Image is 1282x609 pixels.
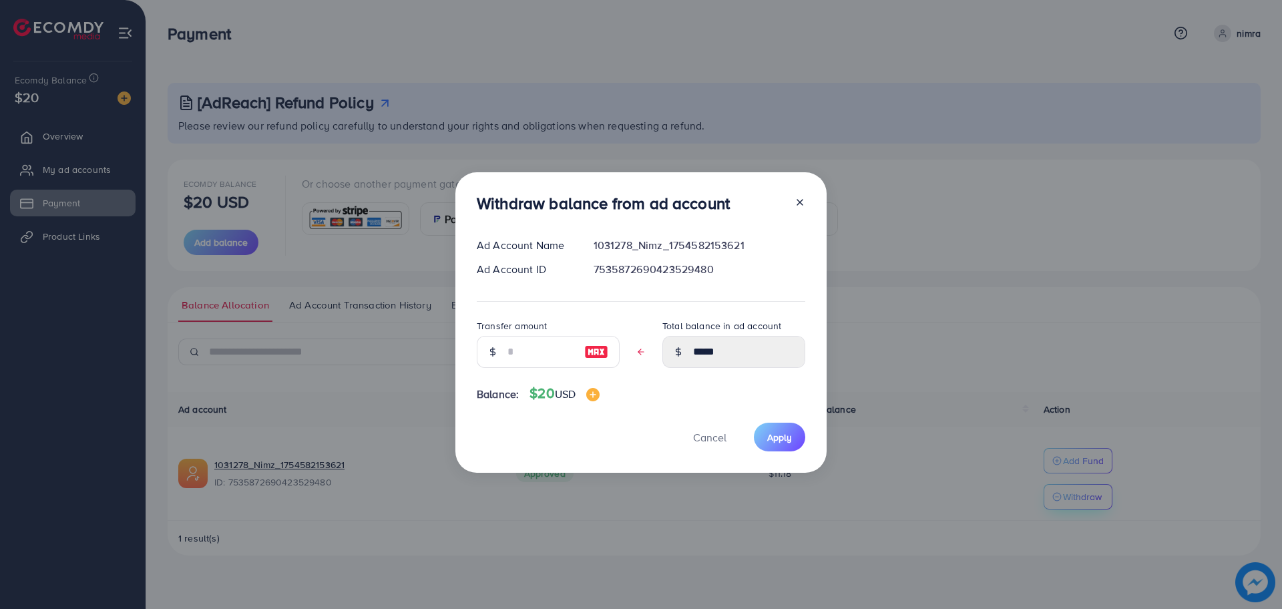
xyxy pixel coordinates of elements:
label: Total balance in ad account [662,319,781,333]
span: Apply [767,431,792,444]
img: image [586,388,600,401]
h3: Withdraw balance from ad account [477,194,730,213]
button: Cancel [676,423,743,451]
div: Ad Account ID [466,262,583,277]
div: Ad Account Name [466,238,583,253]
div: 7535872690423529480 [583,262,816,277]
span: Cancel [693,430,726,445]
label: Transfer amount [477,319,547,333]
span: Balance: [477,387,519,402]
button: Apply [754,423,805,451]
span: USD [555,387,576,401]
h4: $20 [529,385,600,402]
div: 1031278_Nimz_1754582153621 [583,238,816,253]
img: image [584,344,608,360]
